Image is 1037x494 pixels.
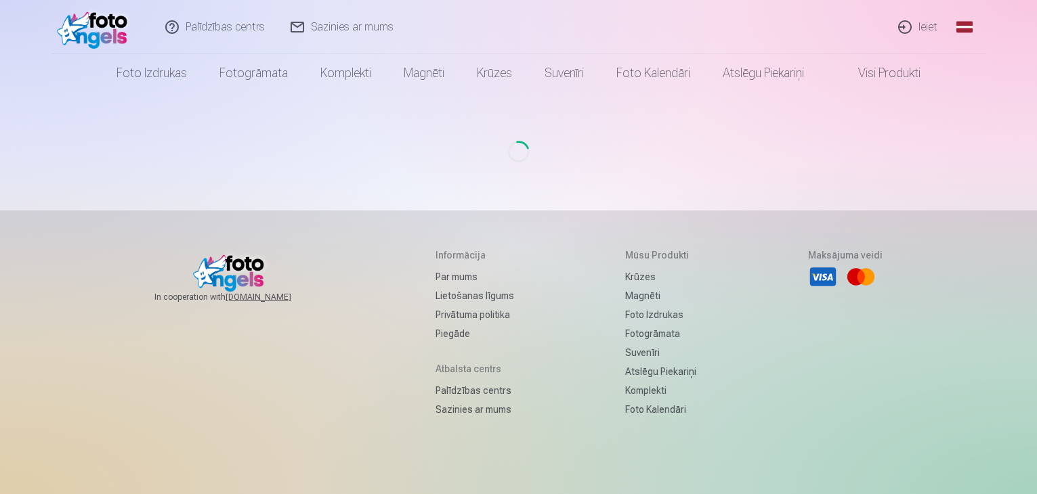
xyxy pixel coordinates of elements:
a: Sazinies ar mums [436,400,514,419]
a: Suvenīri [528,54,600,92]
h5: Informācija [436,248,514,262]
a: Atslēgu piekariņi [625,362,696,381]
a: Suvenīri [625,343,696,362]
h5: Atbalsta centrs [436,362,514,376]
a: Foto izdrukas [625,305,696,324]
a: Krūzes [625,267,696,286]
li: Mastercard [846,262,876,292]
a: Fotogrāmata [203,54,304,92]
a: Privātuma politika [436,305,514,324]
a: Lietošanas līgums [436,286,514,305]
a: Komplekti [304,54,387,92]
a: Fotogrāmata [625,324,696,343]
a: Atslēgu piekariņi [706,54,820,92]
a: Visi produkti [820,54,937,92]
h5: Mūsu produkti [625,248,696,262]
a: Piegāde [436,324,514,343]
a: Magnēti [387,54,461,92]
a: Krūzes [461,54,528,92]
a: Foto kalendāri [625,400,696,419]
a: Foto kalendāri [600,54,706,92]
li: Visa [808,262,838,292]
a: Foto izdrukas [100,54,203,92]
a: Palīdzības centrs [436,381,514,400]
img: /fa1 [57,5,135,49]
span: In cooperation with [154,292,324,302]
a: Komplekti [625,381,696,400]
h5: Maksājuma veidi [808,248,883,262]
a: Magnēti [625,286,696,305]
a: Par mums [436,267,514,286]
a: [DOMAIN_NAME] [226,292,324,302]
